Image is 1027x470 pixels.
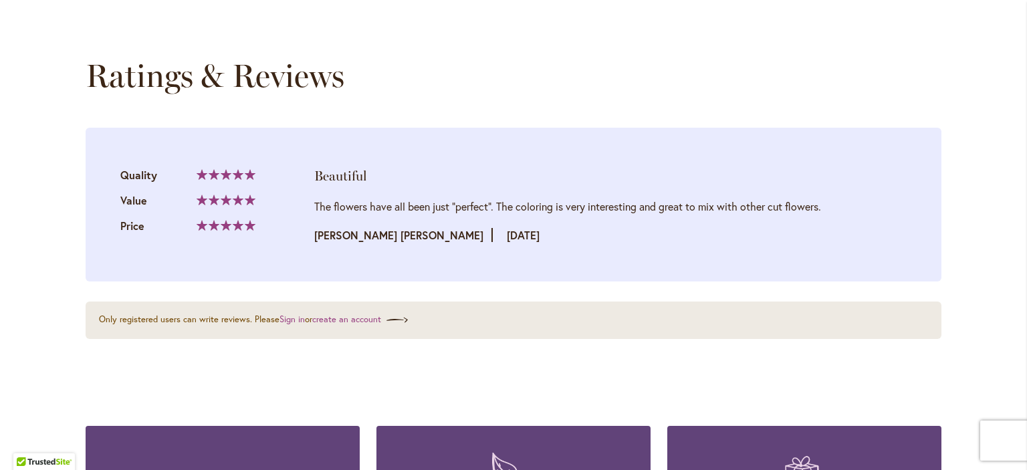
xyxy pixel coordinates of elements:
[314,166,907,185] div: Beautiful
[312,314,408,325] a: create an account
[507,228,540,242] time: [DATE]
[197,220,255,231] div: 100%
[86,56,344,95] strong: Ratings & Reviews
[197,169,255,180] div: 100%
[279,314,305,325] a: Sign in
[120,168,157,182] span: Quality
[120,193,147,207] span: Value
[10,423,47,460] iframe: Launch Accessibility Center
[99,310,928,331] div: Only registered users can write reviews. Please or
[197,195,255,205] div: 100%
[314,199,907,214] div: The flowers have all been just "perfect". The coloring is very interesting and great to mix with ...
[314,228,493,242] strong: [PERSON_NAME] [PERSON_NAME]
[120,219,144,233] span: Price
